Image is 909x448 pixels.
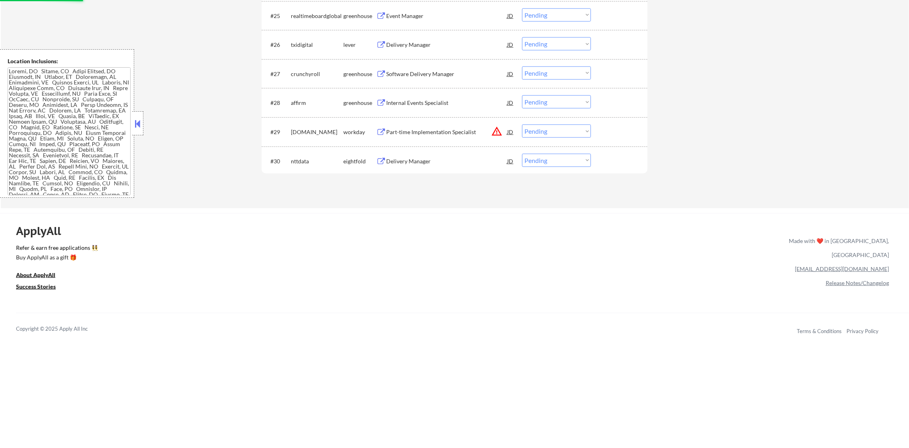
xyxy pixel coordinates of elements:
a: Terms & Conditions [797,328,842,334]
div: [DOMAIN_NAME] [291,128,343,136]
div: Made with ❤️ in [GEOGRAPHIC_DATA], [GEOGRAPHIC_DATA] [786,234,889,262]
div: affirm [291,99,343,107]
u: Success Stories [16,283,56,290]
div: txidigital [291,41,343,49]
div: Delivery Manager [386,41,507,49]
a: About ApplyAll [16,271,67,281]
div: #25 [270,12,284,20]
div: Copyright © 2025 Apply All Inc [16,325,108,333]
div: #26 [270,41,284,49]
div: crunchyroll [291,70,343,78]
a: Refer & earn free applications 👯‍♀️ [16,245,621,253]
div: JD [506,37,514,52]
div: JD [506,66,514,81]
a: [EMAIL_ADDRESS][DOMAIN_NAME] [795,265,889,272]
div: Part-time Implementation Specialist [386,128,507,136]
a: Privacy Policy [847,328,879,334]
div: ApplyAll [16,224,70,238]
div: Internal Events Specialist [386,99,507,107]
div: lever [343,41,376,49]
div: Location Inclusions: [8,57,131,65]
a: Buy ApplyAll as a gift 🎁 [16,253,96,263]
div: JD [506,95,514,110]
div: greenhouse [343,99,376,107]
a: Success Stories [16,283,67,293]
div: JD [506,125,514,139]
div: #30 [270,157,284,165]
div: #29 [270,128,284,136]
div: greenhouse [343,70,376,78]
u: About ApplyAll [16,271,55,278]
div: #27 [270,70,284,78]
div: JD [506,8,514,23]
div: #28 [270,99,284,107]
div: Delivery Manager [386,157,507,165]
div: JD [506,154,514,168]
div: workday [343,128,376,136]
div: realtimeboardglobal [291,12,343,20]
div: Software Delivery Manager [386,70,507,78]
div: Event Manager [386,12,507,20]
div: Buy ApplyAll as a gift 🎁 [16,255,96,260]
a: Release Notes/Changelog [826,279,889,286]
div: greenhouse [343,12,376,20]
div: nttdata [291,157,343,165]
div: eightfold [343,157,376,165]
button: warning_amber [491,126,502,137]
